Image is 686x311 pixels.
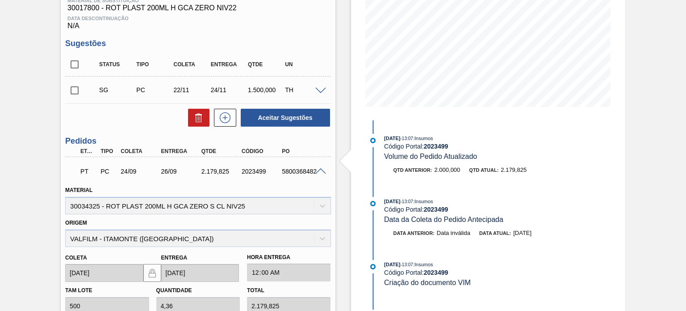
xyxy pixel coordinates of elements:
[246,86,286,94] div: 1.500,000
[501,166,527,173] span: 2.179,825
[241,109,330,127] button: Aceitar Sugestões
[434,166,460,173] span: 2.000,000
[424,143,448,150] strong: 2023499
[401,136,413,141] span: - 13:07
[384,269,596,276] div: Código Portal:
[209,86,249,94] div: 24/11/2025
[479,230,511,236] span: Data atual:
[384,143,596,150] div: Código Portal:
[283,61,323,68] div: UN
[280,148,324,154] div: PO
[156,287,192,294] label: Quantidade
[384,199,400,204] span: [DATE]
[239,148,284,154] div: Código
[80,168,96,175] p: PT
[209,109,236,127] div: Nova sugestão
[384,279,471,286] span: Criação do documento VIM
[239,168,284,175] div: 2023499
[384,216,503,223] span: Data da Coleta do Pedido Antecipada
[78,162,98,181] div: Pedido em Trânsito
[65,287,92,294] label: Tam lote
[209,61,249,68] div: Entrega
[280,168,324,175] div: 5800368482
[199,168,243,175] div: 2.179,825
[401,199,413,204] span: - 13:07
[171,61,212,68] div: Coleta
[97,61,138,68] div: Status
[393,230,435,236] span: Data anterior:
[236,108,331,128] div: Aceitar Sugestões
[161,255,188,261] label: Entrega
[247,251,330,264] label: Hora Entrega
[413,136,433,141] span: : Insumos
[78,148,98,154] div: Etapa
[370,264,376,269] img: atual
[171,86,212,94] div: 22/11/2025
[283,86,323,94] div: TH
[65,187,92,193] label: Material
[67,4,328,12] span: 30017800 - ROT PLAST 200ML H GCA ZERO NIV22
[65,220,87,226] label: Origem
[370,201,376,206] img: atual
[401,262,413,267] span: - 13:07
[97,86,138,94] div: Sugestão Criada
[247,287,264,294] label: Total
[65,255,87,261] label: Coleta
[118,168,163,175] div: 24/09/2025
[413,199,433,204] span: : Insumos
[370,138,376,143] img: atual
[384,136,400,141] span: [DATE]
[513,230,531,236] span: [DATE]
[143,264,161,282] button: locked
[424,206,448,213] strong: 2023499
[246,61,286,68] div: Qtde
[161,264,239,282] input: dd/mm/yyyy
[65,39,330,48] h3: Sugestões
[159,148,203,154] div: Entrega
[469,167,498,173] span: Qtd atual:
[147,268,158,278] img: locked
[424,269,448,276] strong: 2023499
[67,16,328,21] span: Data Descontinuação
[98,148,118,154] div: Tipo
[184,109,209,127] div: Excluir Sugestões
[384,262,400,267] span: [DATE]
[134,86,175,94] div: Pedido de Compra
[134,61,175,68] div: Tipo
[384,153,477,160] span: Volume do Pedido Atualizado
[199,148,243,154] div: Qtde
[437,230,470,236] span: Data inválida
[118,148,163,154] div: Coleta
[65,12,330,30] div: N/A
[413,262,433,267] span: : Insumos
[159,168,203,175] div: 26/09/2025
[98,168,118,175] div: Pedido de Compra
[65,136,330,146] h3: Pedidos
[393,167,432,173] span: Qtd anterior:
[384,206,596,213] div: Código Portal:
[65,264,143,282] input: dd/mm/yyyy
